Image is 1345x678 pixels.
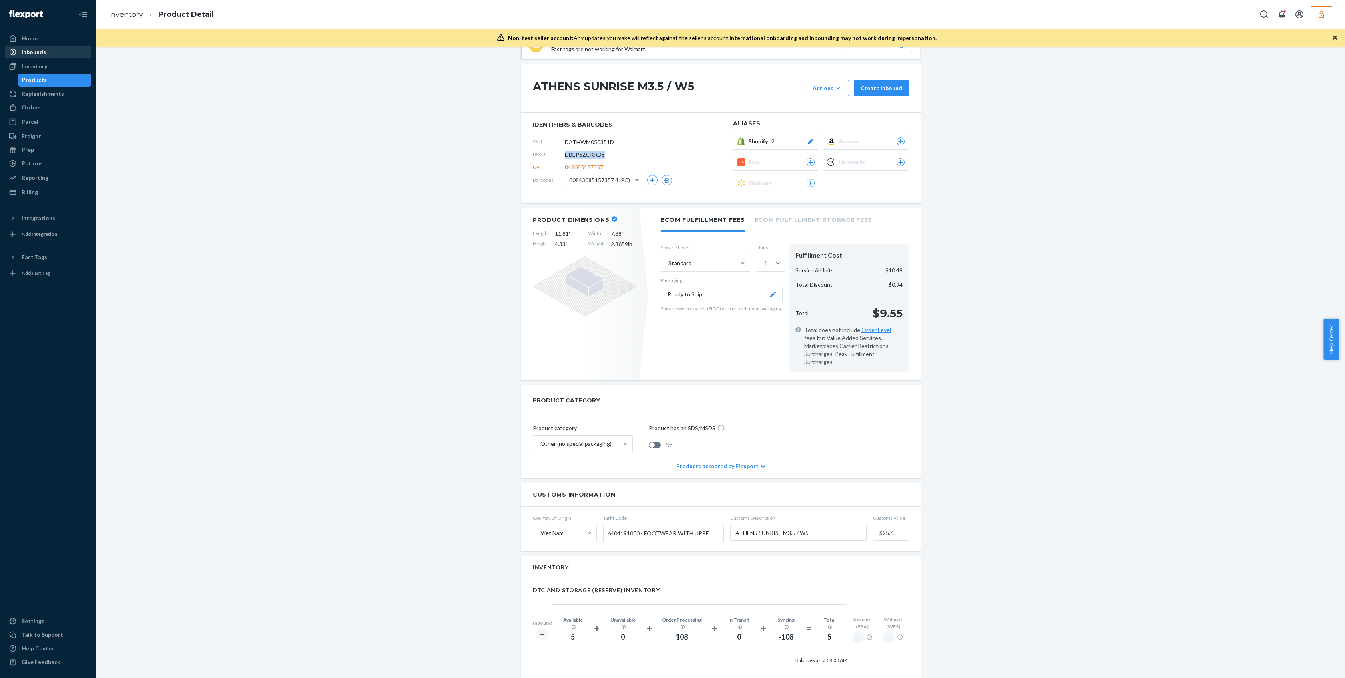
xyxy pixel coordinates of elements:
a: Prep [5,143,91,156]
div: Replenishments [22,90,64,98]
h2: Aliases [733,121,909,127]
div: + [594,621,600,636]
p: Ship in own container (SIOC) with no additional packaging. [661,305,783,312]
input: Customs Value [873,525,909,541]
div: Unavailable [609,616,637,630]
button: Etsy [733,154,819,171]
a: Add Fast Tag [5,267,91,280]
div: Returns [22,159,43,167]
span: " [566,241,568,247]
h2: DTC AND STORAGE (RESERVE) INVENTORY [533,587,909,593]
button: Shopify2 [733,133,819,150]
h2: Customs Information [533,491,909,498]
p: Total [795,309,809,317]
div: ― [536,629,548,640]
button: Linnworks [823,154,909,171]
span: DSKU [533,151,565,158]
span: Total does not include fees for: Value Added Services, Marketplaces Carrier Restrictions Surcharg... [804,326,903,366]
span: Help Center [1323,319,1339,360]
input: Other (no special packaging) [540,440,540,448]
span: Tariff Code [603,515,724,521]
label: Service Level [661,244,750,251]
li: Ecom Fulfillment Fees [661,208,745,232]
div: 5 [821,632,837,642]
button: Open account menu [1291,6,1307,22]
div: 0 [727,632,751,642]
div: Amazon (FBA) [847,616,877,630]
div: Inbound [533,620,552,626]
a: Inventory [109,10,143,19]
div: 108 [662,632,702,642]
div: Inbounds [22,48,46,56]
div: ― [883,632,895,643]
button: Give Feedback [5,656,91,668]
img: Flexport logo [9,10,43,18]
a: Parcel [5,115,91,128]
span: 7.68 [611,230,637,238]
a: Home [5,32,91,45]
div: Total [821,616,837,630]
div: Add Integration [22,231,57,237]
span: Barcodes [533,177,565,183]
button: Open notifications [1274,6,1290,22]
p: Fast tags are not working for Walmart. [551,45,676,53]
div: Orders [22,103,41,111]
a: Returns [5,157,91,170]
a: Products [18,74,92,87]
p: Product category [533,424,633,432]
span: Etsy [749,158,763,166]
span: SKU [533,138,565,145]
div: Available [562,616,584,630]
div: Integrations [22,214,55,222]
span: Height [533,240,548,248]
span: 00843085157357 (UPC) [569,173,630,187]
span: Length [533,230,548,238]
span: " [569,230,571,237]
div: Billing [22,188,38,196]
button: Close Navigation [75,6,91,22]
div: Any updates you make will reflect against the seller's account. [508,34,937,42]
span: Linnworks [839,158,868,166]
p: Product has an SDS/MSDS [649,424,715,432]
button: Fast Tags [5,251,91,264]
h2: PRODUCT CATEGORY [533,393,600,408]
span: 2.3659 lb [611,240,637,248]
span: 2 [771,137,775,145]
span: Walmart [749,179,775,187]
span: Shopify [749,137,771,145]
p: Balances as of 08:00 AM [795,657,847,664]
div: Actions [813,84,843,92]
div: Standard [668,259,691,267]
div: Settings [22,617,44,625]
input: 1 [763,259,764,267]
span: 6404191000 - FOOTWEAR WITH UPPERS OF TEXTILE MATERIALS AND OUTER SOLES OF RUBBER OR PLASTICS, HOU... [608,527,715,540]
a: Order Level [861,326,891,333]
div: + [646,621,652,636]
a: Billing [5,186,91,199]
button: Integrations [5,212,91,225]
div: Help Center [22,644,54,652]
a: Reporting [5,171,91,184]
a: Freight [5,130,91,143]
div: Products accepted by Flexport [676,454,765,478]
div: Walmart (WFS) [877,616,909,630]
p: Service & Units [795,266,834,274]
div: Talk to Support [22,631,63,639]
span: 843085157357 [565,163,603,171]
div: 1 [764,259,767,267]
a: Inventory [5,60,91,73]
div: ― [852,632,864,643]
div: Products [22,76,47,84]
div: Viet Nam [540,529,564,537]
div: Give Feedback [22,658,60,666]
div: Freight [22,132,41,140]
a: Help Center [5,642,91,655]
button: Open Search Box [1256,6,1272,22]
p: Total Discount [795,281,833,289]
a: Talk to Support [5,628,91,641]
a: Inbounds [5,46,91,58]
span: No [666,441,673,449]
button: Amazon [823,133,909,150]
div: -108 [776,632,796,642]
